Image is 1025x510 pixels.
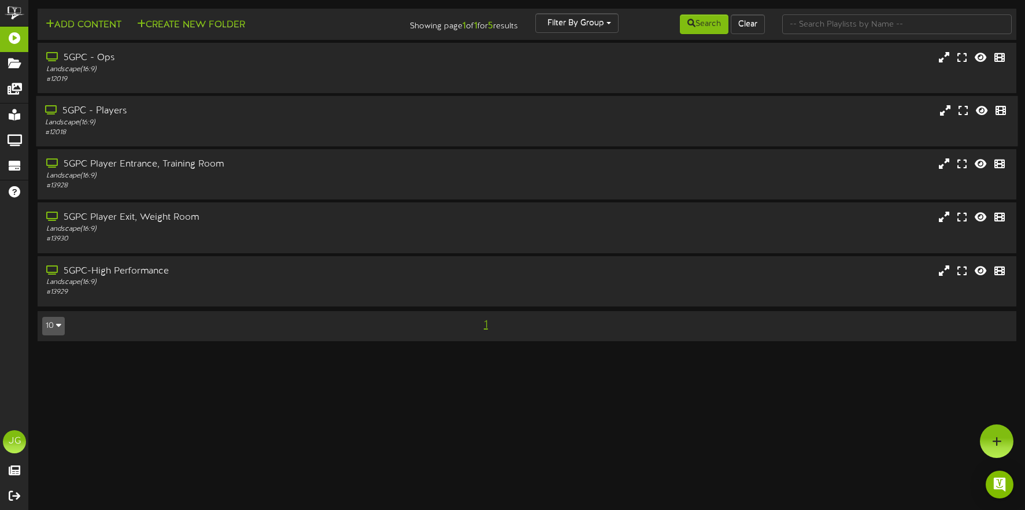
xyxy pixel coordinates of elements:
div: 5GPC-High Performance [46,265,436,278]
div: 5GPC Player Exit, Weight Room [46,211,436,224]
div: # 12019 [46,75,436,84]
div: Open Intercom Messenger [986,471,1013,498]
span: 1 [481,319,491,331]
button: Search [680,14,728,34]
div: # 12018 [45,128,436,138]
div: # 13928 [46,181,436,191]
div: 5GPC Player Entrance, Training Room [46,158,436,171]
strong: 1 [474,21,478,31]
strong: 5 [488,21,493,31]
button: Filter By Group [535,13,619,33]
button: Create New Folder [134,18,249,32]
div: Landscape ( 16:9 ) [45,118,436,128]
div: # 13929 [46,287,436,297]
strong: 1 [462,21,466,31]
div: Landscape ( 16:9 ) [46,171,436,181]
div: Showing page of for results [362,13,527,33]
button: 10 [42,317,65,335]
div: Landscape ( 16:9 ) [46,278,436,287]
div: JG [3,430,26,453]
div: # 13930 [46,234,436,244]
button: Add Content [42,18,125,32]
div: 5GPC - Ops [46,51,436,65]
input: -- Search Playlists by Name -- [782,14,1012,34]
button: Clear [731,14,765,34]
div: Landscape ( 16:9 ) [46,224,436,234]
div: 5GPC - Players [45,105,436,118]
div: Landscape ( 16:9 ) [46,65,436,75]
